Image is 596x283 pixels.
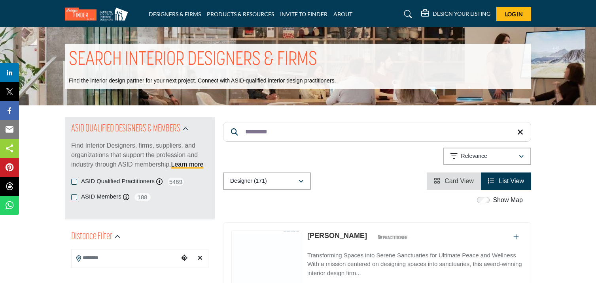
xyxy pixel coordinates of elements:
[167,177,185,187] span: 5469
[427,172,481,190] li: Card View
[375,232,410,242] img: ASID Qualified Practitioners Badge Icon
[71,122,180,136] h2: ASID QUALIFIED DESIGNERS & MEMBERS
[307,251,523,278] p: Transforming Spaces into Serene Sanctuaries for Ultimate Peace and Wellness With a mission center...
[493,195,523,205] label: Show Map
[65,7,132,21] img: Site Logo
[171,161,204,168] a: Learn more
[481,172,531,190] li: List View
[71,194,77,200] input: ASID Members checkbox
[69,48,317,72] h1: SEARCH INTERIOR DESIGNERS & FIRMS
[505,11,523,17] span: Log In
[223,172,311,190] button: Designer (171)
[207,11,274,17] a: PRODUCTS & RESOURCES
[280,11,327,17] a: INVITE TO FINDER
[434,178,474,184] a: View Card
[433,10,490,17] h5: DESIGN YOUR LISTING
[421,9,490,19] div: DESIGN YOUR LISTING
[81,177,155,186] label: ASID Qualified Practitioners
[499,178,524,184] span: List View
[396,8,417,21] a: Search
[461,152,487,160] p: Relevance
[445,178,474,184] span: Card View
[488,178,524,184] a: View List
[307,231,367,241] p: Lisa Kahn
[513,234,519,240] a: Add To List
[443,148,531,165] button: Relevance
[149,11,201,17] a: DESIGNERS & FIRMS
[178,250,190,267] div: Choose your current location
[333,11,352,17] a: ABOUT
[134,192,151,202] span: 188
[71,141,208,169] p: Find Interior Designers, firms, suppliers, and organizations that support the profession and indu...
[223,122,531,142] input: Search Keyword
[230,177,267,185] p: Designer (171)
[71,179,77,185] input: ASID Qualified Practitioners checkbox
[307,232,367,240] a: [PERSON_NAME]
[72,250,178,266] input: Search Location
[496,7,531,21] button: Log In
[71,230,112,244] h2: Distance Filter
[307,246,523,278] a: Transforming Spaces into Serene Sanctuaries for Ultimate Peace and Wellness With a mission center...
[69,77,336,85] p: Find the interior design partner for your next project. Connect with ASID-qualified interior desi...
[194,250,206,267] div: Clear search location
[81,192,121,201] label: ASID Members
